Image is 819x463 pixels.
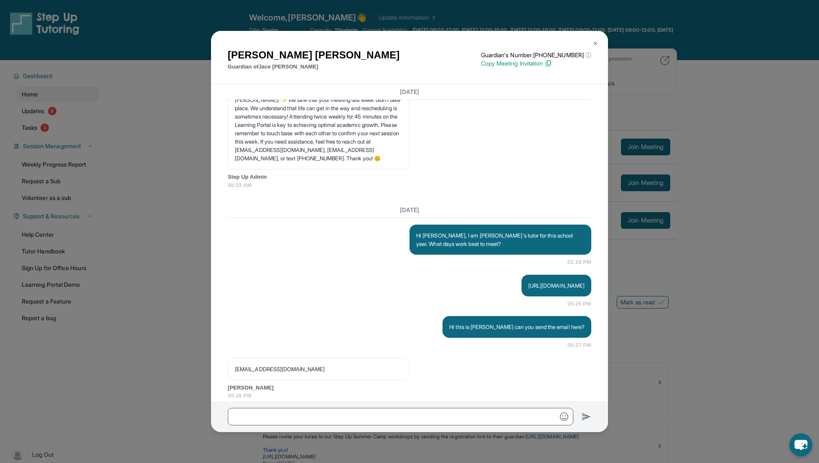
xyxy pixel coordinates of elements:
[416,231,585,248] p: Hi [PERSON_NAME], I am [PERSON_NAME]'s tutor for this school year. What days work best to meet?
[228,63,399,71] p: Guardian of Jace [PERSON_NAME]
[235,87,402,162] p: Step Up Team Message: Hello [PERSON_NAME] and [PERSON_NAME]! ✨ We saw that your meeting last week...
[449,323,585,331] p: Hi this is [PERSON_NAME] can you send the email here?
[582,412,591,422] img: Send icon
[567,341,591,349] span: 05:27 PM
[481,51,591,59] p: Guardian's Number: [PHONE_NUMBER]
[585,51,591,59] span: ⓘ
[228,392,591,400] span: 05:28 PM
[235,365,402,373] p: [EMAIL_ADDRESS][DOMAIN_NAME]
[481,59,591,68] p: Copy Meeting Invitation
[544,60,552,67] img: Copy Icon
[228,181,591,190] span: 08:33 AM
[789,433,812,456] button: chat-button
[228,384,591,392] span: [PERSON_NAME]
[228,206,591,214] h3: [DATE]
[228,88,591,96] h3: [DATE]
[228,173,591,181] span: Step Up Admin
[560,412,568,421] img: Emoji
[592,40,599,47] img: Close Icon
[567,258,591,266] span: 02:28 PM
[567,300,591,308] span: 05:25 PM
[228,48,399,63] h1: [PERSON_NAME] [PERSON_NAME]
[528,281,585,290] p: [URL][DOMAIN_NAME]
